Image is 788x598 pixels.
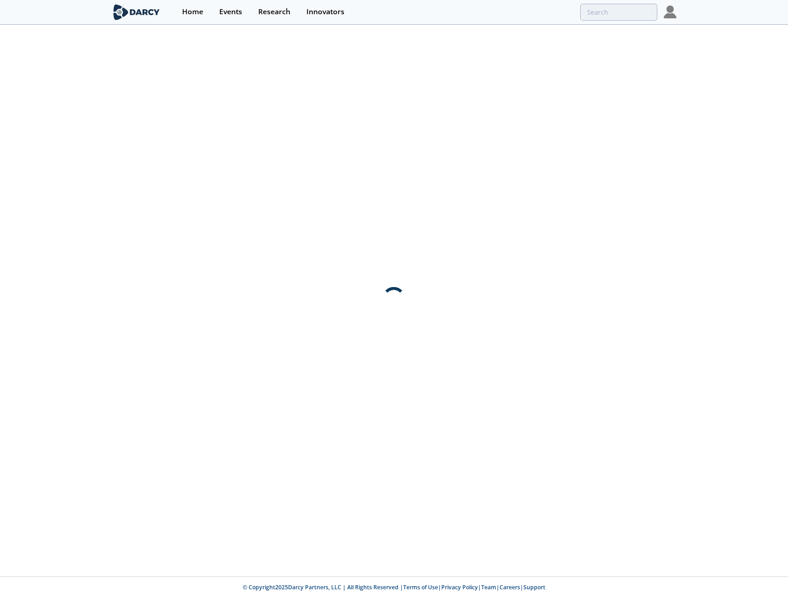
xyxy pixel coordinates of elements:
a: Careers [499,583,520,591]
a: Privacy Policy [441,583,478,591]
a: Support [523,583,545,591]
div: Events [219,8,242,16]
img: Profile [664,6,677,18]
div: Home [182,8,203,16]
a: Terms of Use [403,583,438,591]
p: © Copyright 2025 Darcy Partners, LLC | All Rights Reserved | | | | | [55,583,733,592]
a: Team [481,583,496,591]
input: Advanced Search [580,4,657,21]
div: Innovators [306,8,344,16]
div: Research [258,8,290,16]
img: logo-wide.svg [111,4,161,20]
